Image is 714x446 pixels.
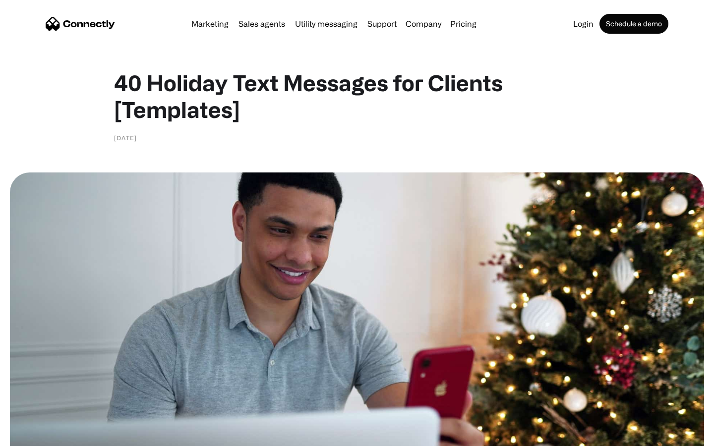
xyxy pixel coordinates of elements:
h1: 40 Holiday Text Messages for Clients [Templates] [114,69,600,123]
a: Pricing [446,20,480,28]
a: Utility messaging [291,20,361,28]
a: Support [363,20,401,28]
a: Marketing [187,20,233,28]
a: Schedule a demo [599,14,668,34]
ul: Language list [20,429,59,443]
div: Company [406,17,441,31]
div: [DATE] [114,133,137,143]
aside: Language selected: English [10,429,59,443]
a: Sales agents [235,20,289,28]
a: Login [569,20,597,28]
